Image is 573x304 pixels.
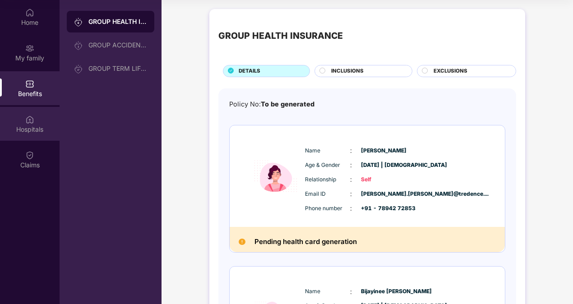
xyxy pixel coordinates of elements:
span: [PERSON_NAME].[PERSON_NAME]@tredence.... [361,190,406,198]
span: [DATE] | [DEMOGRAPHIC_DATA] [361,161,406,170]
span: Email ID [305,190,350,198]
span: Name [305,147,350,155]
span: : [350,146,352,156]
h2: Pending health card generation [254,236,357,248]
span: Self [361,175,406,184]
img: svg+xml;base64,PHN2ZyB3aWR0aD0iMjAiIGhlaWdodD0iMjAiIHZpZXdCb3g9IjAgMCAyMCAyMCIgZmlsbD0ibm9uZSIgeG... [74,18,83,27]
span: Relationship [305,175,350,184]
span: : [350,203,352,213]
span: [PERSON_NAME] [361,147,406,155]
span: Age & Gender [305,161,350,170]
span: : [350,287,352,297]
div: GROUP ACCIDENTAL INSURANCE [88,41,147,49]
img: svg+xml;base64,PHN2ZyBpZD0iSG9tZSIgeG1sbnM9Imh0dHA6Ly93d3cudzMub3JnLzIwMDAvc3ZnIiB3aWR0aD0iMjAiIG... [25,8,34,17]
div: Policy No: [229,99,314,110]
span: Bijayinee [PERSON_NAME] [361,287,406,296]
span: : [350,160,352,170]
span: : [350,189,352,199]
img: svg+xml;base64,PHN2ZyB3aWR0aD0iMjAiIGhlaWdodD0iMjAiIHZpZXdCb3g9IjAgMCAyMCAyMCIgZmlsbD0ibm9uZSIgeG... [25,44,34,53]
span: DETAILS [239,67,260,75]
span: INCLUSIONS [331,67,364,75]
img: svg+xml;base64,PHN2ZyB3aWR0aD0iMjAiIGhlaWdodD0iMjAiIHZpZXdCb3g9IjAgMCAyMCAyMCIgZmlsbD0ibm9uZSIgeG... [74,41,83,50]
span: +91 - 78942 72853 [361,204,406,213]
img: svg+xml;base64,PHN2ZyBpZD0iQ2xhaW0iIHhtbG5zPSJodHRwOi8vd3d3LnczLm9yZy8yMDAwL3N2ZyIgd2lkdGg9IjIwIi... [25,151,34,160]
div: GROUP HEALTH INSURANCE [218,29,343,43]
img: svg+xml;base64,PHN2ZyBpZD0iSG9zcGl0YWxzIiB4bWxucz0iaHR0cDovL3d3dy53My5vcmcvMjAwMC9zdmciIHdpZHRoPS... [25,115,34,124]
span: : [350,175,352,184]
div: GROUP HEALTH INSURANCE [88,17,147,26]
img: svg+xml;base64,PHN2ZyBpZD0iQmVuZWZpdHMiIHhtbG5zPSJodHRwOi8vd3d3LnczLm9yZy8yMDAwL3N2ZyIgd2lkdGg9Ij... [25,79,34,88]
img: icon [249,139,303,213]
span: To be generated [261,100,314,108]
span: Name [305,287,350,296]
span: EXCLUSIONS [434,67,467,75]
img: svg+xml;base64,PHN2ZyB3aWR0aD0iMjAiIGhlaWdodD0iMjAiIHZpZXdCb3g9IjAgMCAyMCAyMCIgZmlsbD0ibm9uZSIgeG... [74,64,83,74]
span: Phone number [305,204,350,213]
img: Pending [239,239,245,245]
div: GROUP TERM LIFE INSURANCE [88,65,147,72]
